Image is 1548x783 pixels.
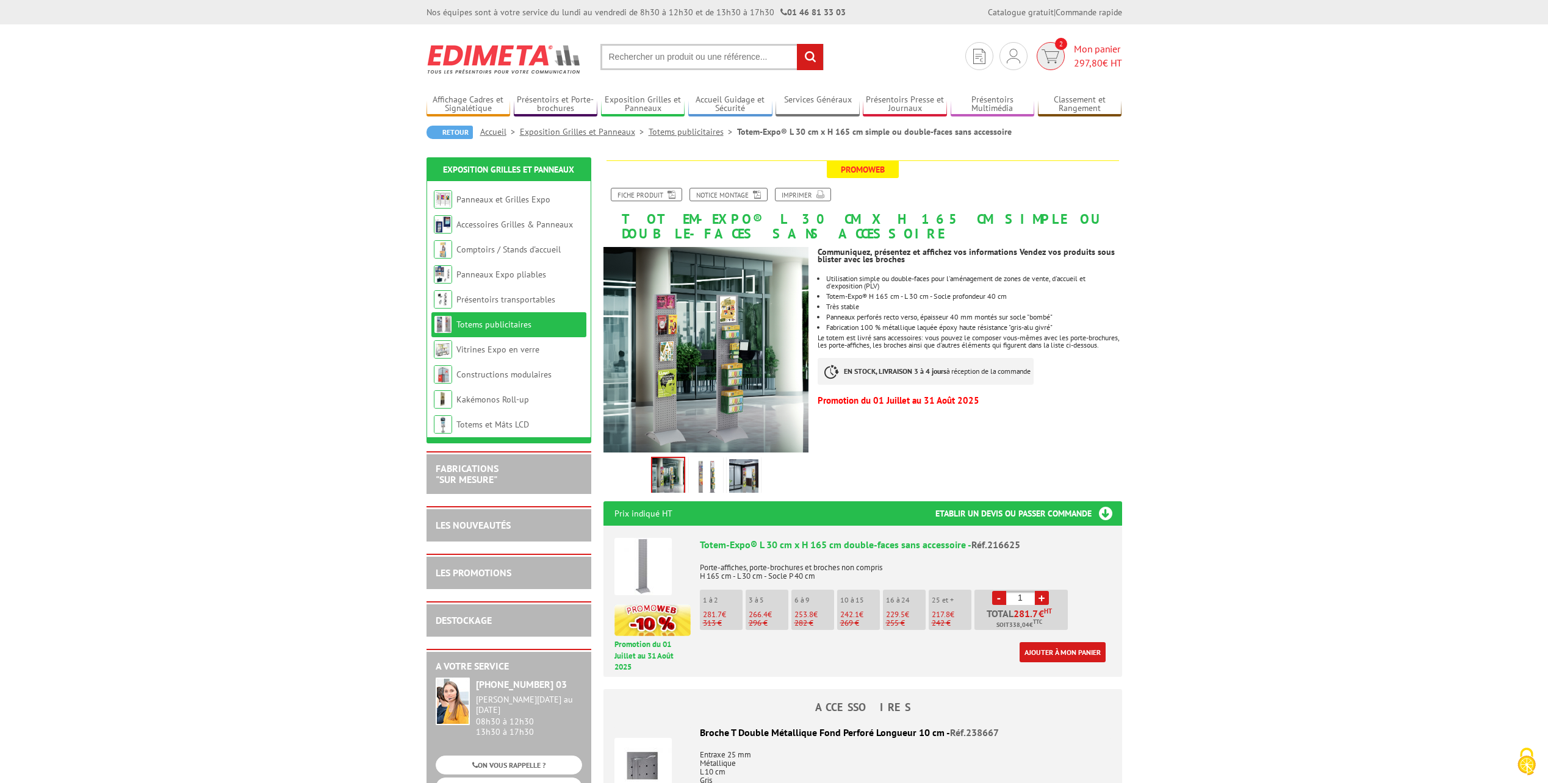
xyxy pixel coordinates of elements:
a: Présentoirs et Porte-brochures [514,95,598,115]
p: Porte-affiches, porte-brochures et broches non compris H 165 cm - L 30 cm - Socle P 40 cm [700,555,1111,581]
img: totem_exposition_l30cm_h165cm_simple_double_face_sans_accssoires_216625.jpg [652,458,684,496]
img: devis rapide [1007,49,1020,63]
a: Constructions modulaires [456,369,552,380]
p: Panneaux perforés recto verso, épaisseur 40 mm montés sur socle "bombé" [826,313,1121,321]
div: Nos équipes sont à votre service du lundi au vendredi de 8h30 à 12h30 et de 13h30 à 17h30 [427,6,846,18]
a: Totems et Mâts LCD [456,419,529,430]
p: 255 € [886,619,926,627]
a: Ajouter à mon panier [1020,642,1106,662]
a: Imprimer [775,188,831,201]
p: 296 € [749,619,788,627]
a: Catalogue gratuit [988,7,1054,18]
div: | [988,6,1122,18]
img: widget-service.jpg [436,678,470,725]
p: 16 à 24 [886,596,926,604]
img: Constructions modulaires [434,365,452,384]
p: 3 à 5 [749,596,788,604]
a: DESTOCKAGE [436,614,492,626]
a: Panneaux et Grilles Expo [456,194,550,205]
a: Présentoirs Presse et Journaux [863,95,947,115]
img: Totems et Mâts LCD [434,415,452,434]
sup: TTC [1033,618,1042,625]
p: 6 à 9 [794,596,834,604]
img: Vitrines Expo en verre [434,340,452,359]
p: 1 à 2 [703,596,743,604]
p: € [886,610,926,619]
a: Accueil [480,126,520,137]
a: Retour [427,126,473,139]
span: € [1039,609,1044,618]
p: 10 à 15 [840,596,880,604]
input: Rechercher un produit ou une référence... [600,44,824,70]
p: 313 € [703,619,743,627]
p: € [840,610,880,619]
span: 281.7 [1013,609,1039,618]
span: 253.8 [794,609,813,620]
a: Exposition Grilles et Panneaux [443,164,574,175]
strong: EN STOCK, LIVRAISON 3 à 4 jours [844,366,946,376]
strong: [PHONE_NUMBER] 03 [476,678,567,690]
span: 338,04 [1009,620,1029,630]
a: Présentoirs transportables [456,294,555,305]
a: Accueil Guidage et Sécurité [688,95,772,115]
a: Totems publicitaires [649,126,737,137]
a: Commande rapide [1056,7,1122,18]
li: Utilisation simple ou double-faces pour l'aménagement de zones de vente, d'accueil et d'expositio... [826,275,1121,290]
span: Réf.238667 [950,726,999,738]
img: Cookies (fenêtre modale) [1511,746,1542,777]
p: 25 et + [932,596,971,604]
span: Promoweb [827,161,899,178]
span: Soit € [996,620,1042,630]
span: 229.5 [886,609,905,620]
a: Totems publicitaires [456,319,531,330]
span: 266.4 [749,609,768,620]
div: Le totem est livré sans accessoires: vous pouvez le composer vous-mêmes avec les porte-brochures,... [818,241,1131,410]
a: Exposition Grilles et Panneaux [520,126,649,137]
p: € [703,610,743,619]
span: 2 [1055,38,1067,50]
img: totem_exposition_l30cm_h165cm_simple_double_face_sans_accssoires_216625_1.jpg [729,459,758,497]
div: 08h30 à 12h30 13h30 à 17h30 [476,695,582,737]
span: Réf.216625 [971,538,1020,551]
a: LES PROMOTIONS [436,567,511,579]
div: Totem-Expo® L 30 cm x H 165 cm double-faces sans accessoire - [700,538,1111,552]
a: Kakémonos Roll-up [456,394,529,405]
img: promotion [614,604,691,636]
p: Promotion du 01 Juillet au 31 Août 2025 [614,639,691,673]
h4: ACCESSOIRES [603,701,1122,713]
img: Edimeta [427,37,582,82]
input: rechercher [797,44,823,70]
a: Fiche produit [611,188,682,201]
h2: A votre service [436,661,582,672]
a: Exposition Grilles et Panneaux [601,95,685,115]
img: Panneaux Expo pliables [434,265,452,284]
img: devis rapide [1042,49,1059,63]
h3: Etablir un devis ou passer commande [935,501,1122,526]
a: Présentoirs Multimédia [951,95,1035,115]
a: Classement et Rangement [1038,95,1122,115]
a: Affichage Cadres et Signalétique [427,95,511,115]
a: + [1035,591,1049,605]
p: € [932,610,971,619]
p: € [794,610,834,619]
a: FABRICATIONS"Sur Mesure" [436,462,499,485]
strong: 01 46 81 33 03 [780,7,846,18]
a: Panneaux Expo pliables [456,269,546,280]
a: Services Généraux [776,95,860,115]
li: Totem-Expo® H 165 cm - L 30 cm - Socle profondeur 40 cm [826,293,1121,300]
sup: HT [1044,607,1052,615]
span: Mon panier [1074,42,1122,70]
div: Broche T Double Métallique Fond Perforé Longueur 10 cm - [614,726,1111,740]
img: Présentoirs transportables [434,290,452,309]
p: 282 € [794,619,834,627]
img: Comptoirs / Stands d'accueil [434,240,452,259]
img: Totem-Expo® L 30 cm x H 165 cm double-faces sans accessoire [614,538,672,595]
p: Prix indiqué HT [614,501,672,526]
img: Accessoires Grilles & Panneaux [434,215,452,234]
span: € HT [1074,56,1122,70]
img: devis rapide [973,49,985,64]
p: Total [977,609,1068,630]
a: ON VOUS RAPPELLE ? [436,756,582,774]
button: Cookies (fenêtre modale) [1505,742,1548,783]
img: totem_exposition_l30cm_h165cm_simple_double_face_sans_accssoires_216625.jpg [603,247,809,452]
